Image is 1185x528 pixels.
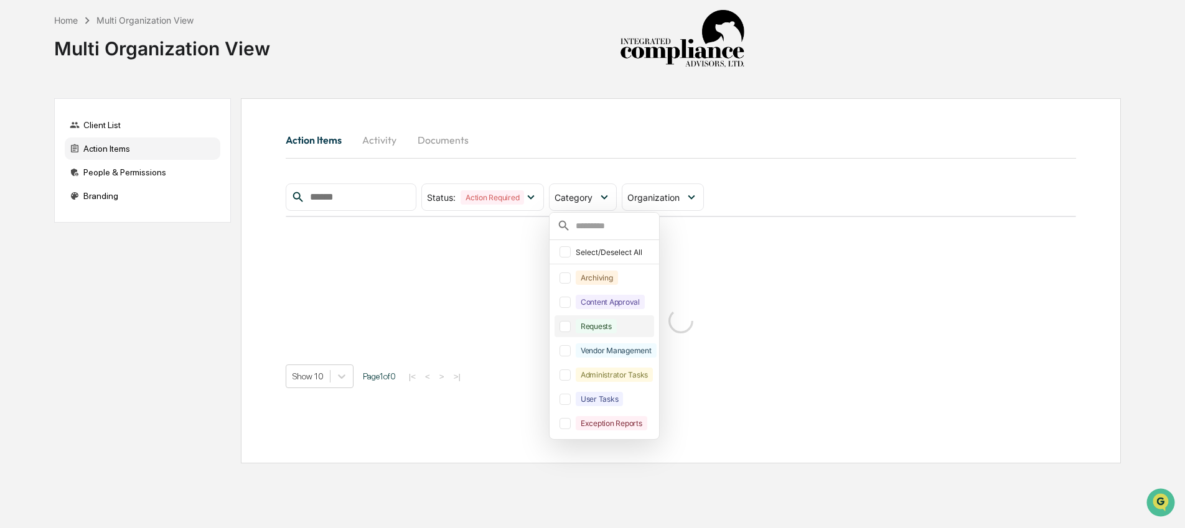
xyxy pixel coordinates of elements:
div: Client List [65,114,220,136]
button: Start new chat [212,99,227,114]
button: Action Items [286,125,352,155]
div: People & Permissions [65,161,220,183]
div: Action Required [461,190,524,205]
img: Integrated Compliance Advisors [620,10,744,68]
div: Vendor Management [576,343,657,358]
div: Action Items [65,137,220,160]
div: Home [54,15,78,25]
div: activity tabs [286,125,1076,155]
div: Start new chat [42,95,204,108]
span: Pylon [124,211,151,220]
button: |< [405,371,419,382]
button: Documents [408,125,479,155]
div: 🖐️ [12,158,22,168]
div: Select/Deselect All [576,248,652,257]
span: Attestations [103,157,154,169]
a: Powered byPylon [88,210,151,220]
div: User Tasks [576,392,624,406]
div: We're available if you need us! [42,108,157,118]
button: Activity [352,125,408,155]
div: 🗄️ [90,158,100,168]
p: How can we help? [12,26,227,46]
span: Data Lookup [25,180,78,193]
a: 🖐️Preclearance [7,152,85,174]
span: Preclearance [25,157,80,169]
a: 🗄️Attestations [85,152,159,174]
div: Archiving [576,271,618,285]
div: Multi Organization View [96,15,194,25]
button: > [436,371,448,382]
div: 🔎 [12,182,22,192]
span: Status : [427,192,456,203]
div: Content Approval [576,295,645,309]
div: Branding [65,185,220,207]
span: Page 1 of 0 [363,371,396,381]
div: Multi Organization View [54,27,270,60]
iframe: Open customer support [1145,487,1179,521]
div: Administrator Tasks [576,368,653,382]
a: 🔎Data Lookup [7,175,83,198]
div: Exception Reports [576,416,647,430]
img: 1746055101610-c473b297-6a78-478c-a979-82029cc54cd1 [12,95,35,118]
span: Organization [627,192,680,203]
button: < [421,371,434,382]
div: Requests [576,319,617,333]
span: Category [555,192,592,203]
button: >| [450,371,464,382]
